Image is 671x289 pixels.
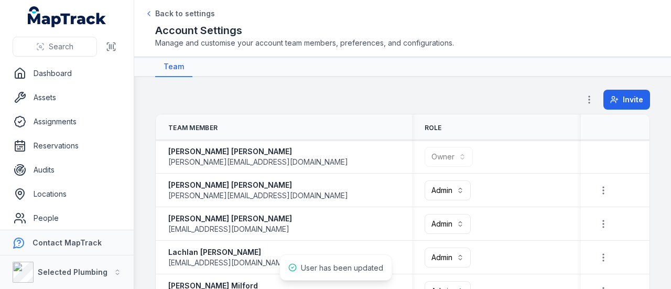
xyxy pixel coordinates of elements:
strong: [PERSON_NAME] [PERSON_NAME] [168,146,348,157]
a: Reservations [8,135,125,156]
a: Assignments [8,111,125,132]
span: [PERSON_NAME][EMAIL_ADDRESS][DOMAIN_NAME] [168,190,348,201]
h2: Account Settings [155,23,650,38]
button: Invite [603,90,650,110]
a: Assets [8,87,125,108]
span: Invite [623,94,643,105]
strong: Selected Plumbing [38,267,107,276]
button: Admin [425,248,471,267]
strong: Lachlan [PERSON_NAME] [168,247,289,258]
a: People [8,208,125,229]
a: MapTrack [28,6,106,27]
a: Locations [8,184,125,205]
a: Dashboard [8,63,125,84]
span: [EMAIL_ADDRESS][DOMAIN_NAME] [168,224,289,234]
span: Team Member [168,124,218,132]
span: Role [425,124,442,132]
a: Audits [8,159,125,180]
span: [PERSON_NAME][EMAIL_ADDRESS][DOMAIN_NAME] [168,157,348,167]
a: Team [155,57,192,77]
span: Manage and customise your account team members, preferences, and configurations. [155,38,650,48]
button: Search [13,37,97,57]
a: Back to settings [145,8,215,19]
strong: Contact MapTrack [33,238,102,247]
span: User has been updated [301,263,383,272]
span: Search [49,41,73,52]
button: Admin [425,214,471,234]
button: Admin [425,180,471,200]
span: [EMAIL_ADDRESS][DOMAIN_NAME] [168,258,289,268]
span: Back to settings [155,8,215,19]
strong: [PERSON_NAME] [PERSON_NAME] [168,180,348,190]
strong: [PERSON_NAME] [PERSON_NAME] [168,213,292,224]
